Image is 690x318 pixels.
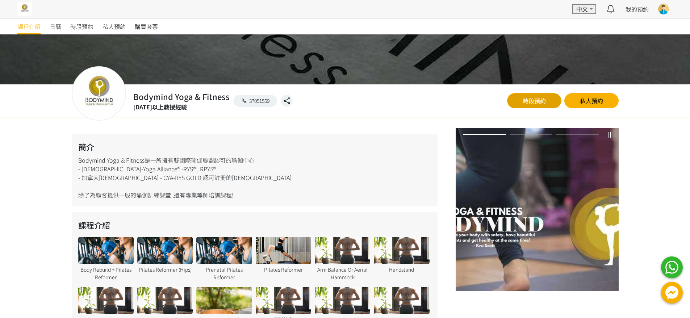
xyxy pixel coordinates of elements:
[137,266,193,273] div: Pilates Reformer (Hips)
[135,22,158,31] span: 購買套票
[135,18,158,34] a: 購買套票
[103,18,126,34] a: 私人預約
[133,91,230,102] h2: Bodymind Yoga & Fitness
[78,141,431,153] h2: 簡介
[233,95,277,107] a: 37051559
[626,5,649,13] a: 我的預約
[196,266,252,281] div: Prenatal Pilates Reformer
[78,266,134,281] div: Body Rebuild + Pilates Reformer
[374,266,429,273] div: Handstand
[70,18,93,34] a: 時段預約
[17,18,41,34] a: 課程介紹
[103,22,126,31] span: 私人預約
[72,134,438,206] div: Bodymind Yoga & Fitness是一所擁有雙國際瑜伽聯盟認可的瑜伽中心 - [DEMOGRAPHIC_DATA]-Yoga Alliance® -RYS® , RPYS® - 加拿...
[256,266,311,273] div: Pilates Reformer
[78,219,431,231] h2: 課程介紹
[70,22,93,31] span: 時段預約
[564,93,619,108] a: 私人預約
[133,102,230,111] div: [DATE]以上教授經驗
[507,93,561,108] a: 時段預約
[50,22,61,31] span: 日曆
[50,18,61,34] a: 日曆
[17,22,41,31] span: 課程介紹
[17,2,32,16] img: 2I6SeW5W6eYajyVCbz3oJhiE9WWz8sZcVXnArBrK.jpg
[315,266,370,281] div: Arm Balance Or Aerial Hammock
[456,128,619,291] img: dmrI7Od5KujacjyWkx4MAbzzP8ETov6T5L2C4kEt.jpg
